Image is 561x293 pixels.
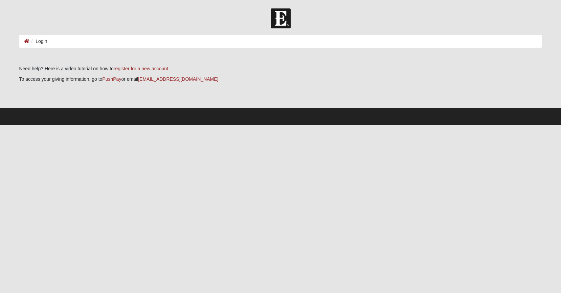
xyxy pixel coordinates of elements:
[29,38,47,45] li: Login
[271,8,291,28] img: Church of Eleven22 Logo
[19,76,542,83] p: To access your giving information, go to or email
[102,76,121,82] a: PushPay
[19,65,542,72] p: Need help? Here is a video tutorial on how to .
[114,66,168,71] a: register for a new account
[138,76,218,82] a: [EMAIL_ADDRESS][DOMAIN_NAME]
